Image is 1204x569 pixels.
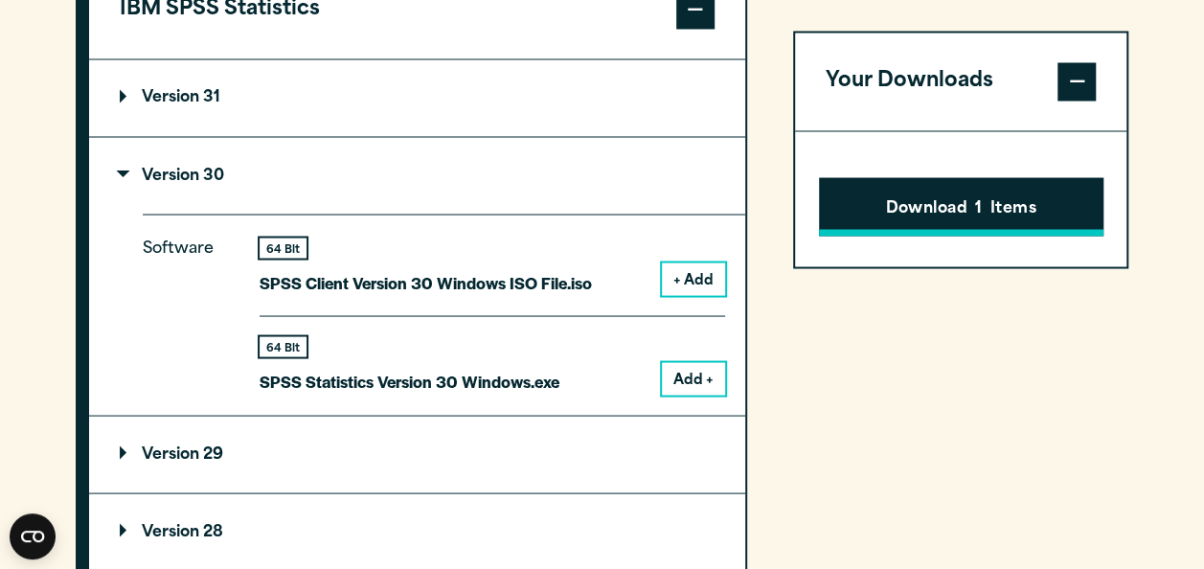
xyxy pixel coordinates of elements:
[120,524,223,539] p: Version 28
[975,196,982,221] span: 1
[260,268,592,296] p: SPSS Client Version 30 Windows ISO File.iso
[89,59,745,136] summary: Version 31
[260,238,307,258] div: 64 Bit
[662,262,725,295] button: + Add
[662,362,725,395] button: Add +
[260,367,559,395] p: SPSS Statistics Version 30 Windows.exe
[120,90,220,105] p: Version 31
[819,177,1103,237] button: Download1Items
[89,416,745,492] summary: Version 29
[10,513,56,559] button: Open CMP widget
[89,137,745,214] summary: Version 30
[795,33,1127,130] button: Your Downloads
[143,235,229,379] p: Software
[260,336,307,356] div: 64 Bit
[120,168,224,183] p: Version 30
[795,130,1127,267] div: Your Downloads
[120,446,223,462] p: Version 29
